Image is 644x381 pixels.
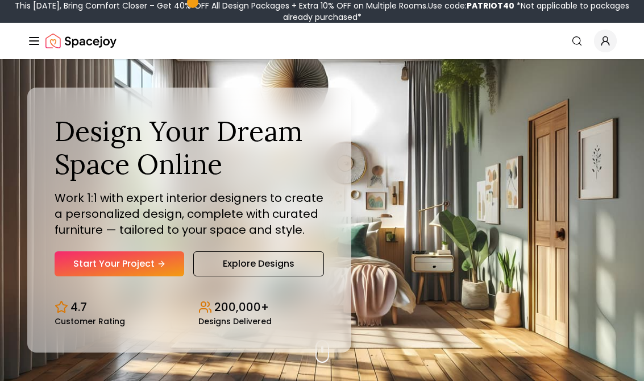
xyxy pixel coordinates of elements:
[55,317,125,325] small: Customer Rating
[70,299,87,315] p: 4.7
[214,299,269,315] p: 200,000+
[198,317,272,325] small: Designs Delivered
[27,23,617,59] nav: Global
[55,190,324,238] p: Work 1:1 with expert interior designers to create a personalized design, complete with curated fu...
[193,251,324,276] a: Explore Designs
[45,30,117,52] img: Spacejoy Logo
[45,30,117,52] a: Spacejoy
[55,290,324,325] div: Design stats
[55,115,324,180] h1: Design Your Dream Space Online
[55,251,184,276] a: Start Your Project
